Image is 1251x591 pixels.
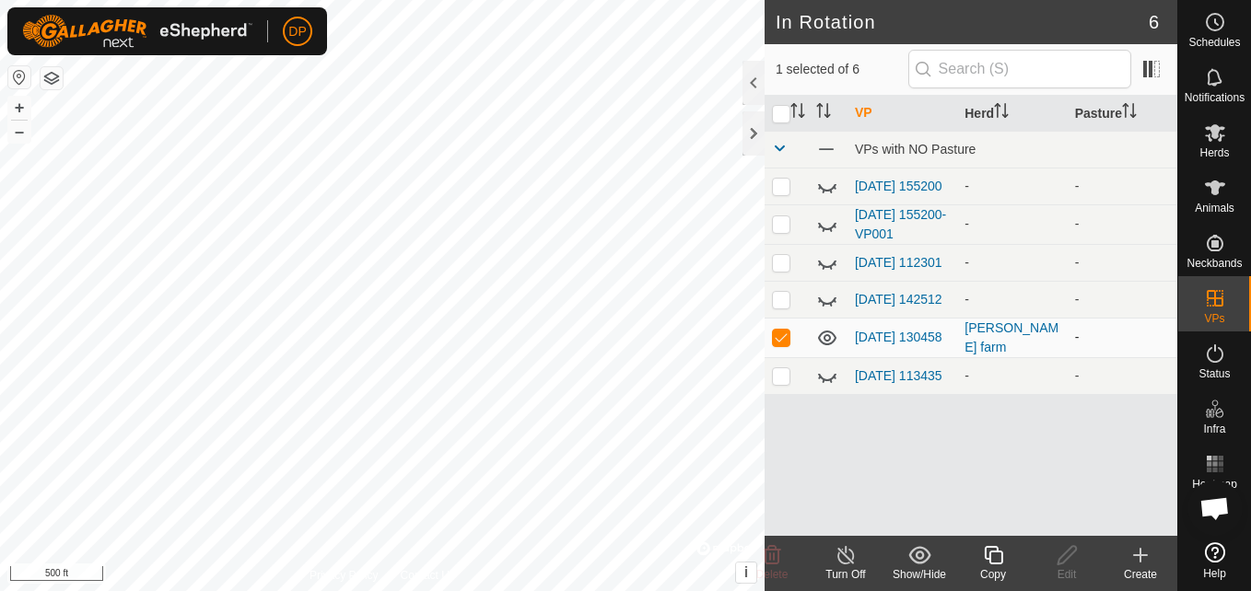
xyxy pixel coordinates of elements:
[1122,106,1137,121] p-sorticon: Activate to sort
[288,22,306,41] span: DP
[1068,168,1177,204] td: -
[8,66,30,88] button: Reset Map
[1068,244,1177,281] td: -
[1104,566,1177,583] div: Create
[41,67,63,89] button: Map Layers
[736,562,756,583] button: i
[1068,318,1177,357] td: -
[744,564,748,580] span: i
[1068,357,1177,394] td: -
[1185,92,1245,103] span: Notifications
[908,50,1131,88] input: Search (S)
[1188,37,1240,48] span: Schedules
[1187,481,1243,536] div: Open chat
[965,366,1059,386] div: -
[1204,313,1224,324] span: VPs
[790,106,805,121] p-sorticon: Activate to sort
[756,568,789,581] span: Delete
[855,330,942,344] a: [DATE] 130458
[1187,258,1242,269] span: Neckbands
[965,319,1059,357] div: [PERSON_NAME] farm
[776,11,1149,33] h2: In Rotation
[956,566,1030,583] div: Copy
[1068,281,1177,318] td: -
[8,121,30,143] button: –
[883,566,956,583] div: Show/Hide
[310,567,379,584] a: Privacy Policy
[776,60,908,79] span: 1 selected of 6
[1178,535,1251,586] a: Help
[855,142,1170,156] div: VPs with NO Pasture
[965,177,1059,196] div: -
[1203,423,1225,435] span: Infra
[22,15,252,48] img: Gallagher Logo
[1198,368,1230,379] span: Status
[855,292,942,307] a: [DATE] 142512
[848,96,957,132] th: VP
[1149,8,1159,36] span: 6
[1030,566,1104,583] div: Edit
[809,566,883,583] div: Turn Off
[1192,479,1237,490] span: Heatmap
[8,97,30,119] button: +
[855,368,942,383] a: [DATE] 113435
[1068,96,1177,132] th: Pasture
[816,106,831,121] p-sorticon: Activate to sort
[994,106,1009,121] p-sorticon: Activate to sort
[1199,147,1229,158] span: Herds
[957,96,1067,132] th: Herd
[965,253,1059,272] div: -
[855,255,942,270] a: [DATE] 112301
[965,214,1059,234] div: -
[1195,203,1234,214] span: Animals
[1203,568,1226,579] span: Help
[1068,204,1177,244] td: -
[855,207,946,241] a: [DATE] 155200-VP001
[855,179,942,193] a: [DATE] 155200
[965,290,1059,309] div: -
[401,567,455,584] a: Contact Us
